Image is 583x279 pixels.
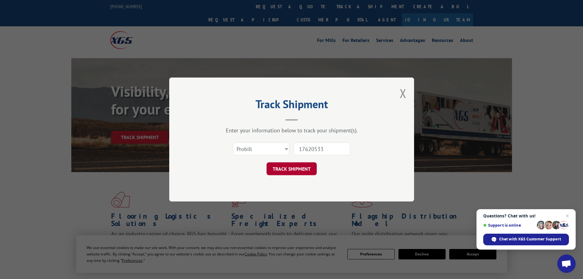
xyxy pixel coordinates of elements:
[483,213,569,218] span: Questions? Chat with us!
[400,85,406,101] button: Close modal
[564,212,571,220] span: Close chat
[294,142,350,155] input: Number(s)
[483,234,569,245] div: Chat with XGS Customer Support
[200,100,383,111] h2: Track Shipment
[200,127,383,134] div: Enter your information below to track your shipment(s).
[557,254,576,273] div: Open chat
[499,236,561,242] span: Chat with XGS Customer Support
[267,162,317,175] button: TRACK SHIPMENT
[483,223,535,228] span: Support is online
